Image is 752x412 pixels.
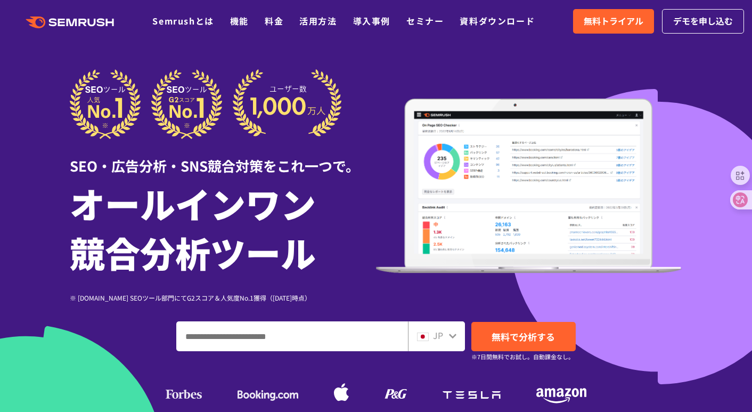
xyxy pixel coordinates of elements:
[584,14,643,28] span: 無料トライアル
[471,322,576,351] a: 無料で分析する
[433,329,443,342] span: JP
[265,14,283,27] a: 料金
[70,293,376,303] div: ※ [DOMAIN_NAME] SEOツール部門にてG2スコア＆人気度No.1獲得（[DATE]時点）
[70,179,376,277] h1: オールインワン 競合分析ツール
[230,14,249,27] a: 機能
[406,14,444,27] a: セミナー
[492,330,555,343] span: 無料で分析する
[177,322,407,351] input: ドメイン、キーワードまたはURLを入力してください
[460,14,535,27] a: 資料ダウンロード
[662,9,744,34] a: デモを申し込む
[299,14,337,27] a: 活用方法
[353,14,390,27] a: 導入事例
[471,352,574,362] small: ※7日間無料でお試し。自動課金なし。
[152,14,214,27] a: Semrushとは
[70,139,376,176] div: SEO・広告分析・SNS競合対策をこれ一つで。
[573,9,654,34] a: 無料トライアル
[673,14,733,28] span: デモを申し込む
